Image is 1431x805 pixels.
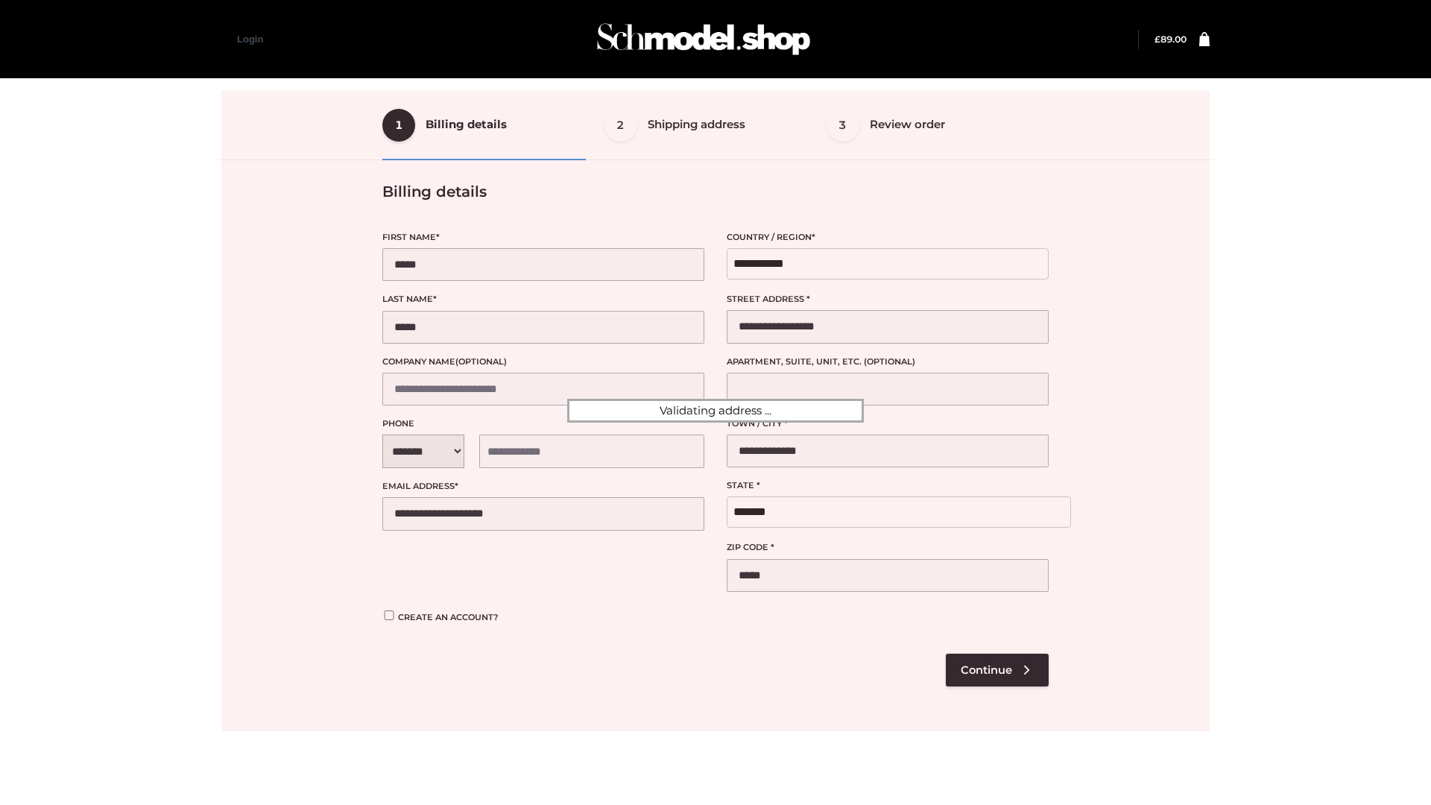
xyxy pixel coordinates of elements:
a: £89.00 [1154,34,1187,45]
img: Schmodel Admin 964 [592,10,815,69]
bdi: 89.00 [1154,34,1187,45]
span: £ [1154,34,1160,45]
a: Login [237,34,263,45]
div: Validating address ... [567,399,864,423]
